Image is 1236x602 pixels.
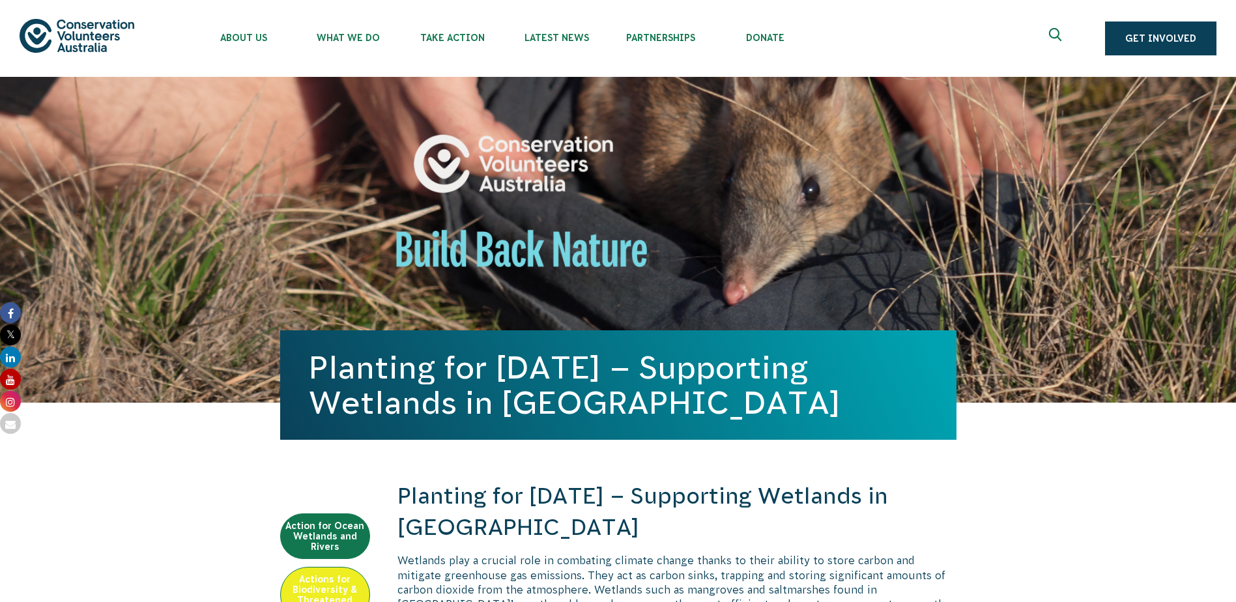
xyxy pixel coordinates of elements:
[309,350,928,420] h1: Planting for [DATE] – Supporting Wetlands in [GEOGRAPHIC_DATA]
[504,33,609,43] span: Latest News
[1105,21,1216,55] a: Get Involved
[400,33,504,43] span: Take Action
[713,33,817,43] span: Donate
[1041,23,1072,54] button: Expand search box Close search box
[397,481,956,543] h2: Planting for [DATE] – Supporting Wetlands in [GEOGRAPHIC_DATA]
[280,513,370,559] a: Action for Ocean Wetlands and Rivers
[609,33,713,43] span: Partnerships
[20,19,134,52] img: logo.svg
[192,33,296,43] span: About Us
[1049,28,1065,49] span: Expand search box
[296,33,400,43] span: What We Do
